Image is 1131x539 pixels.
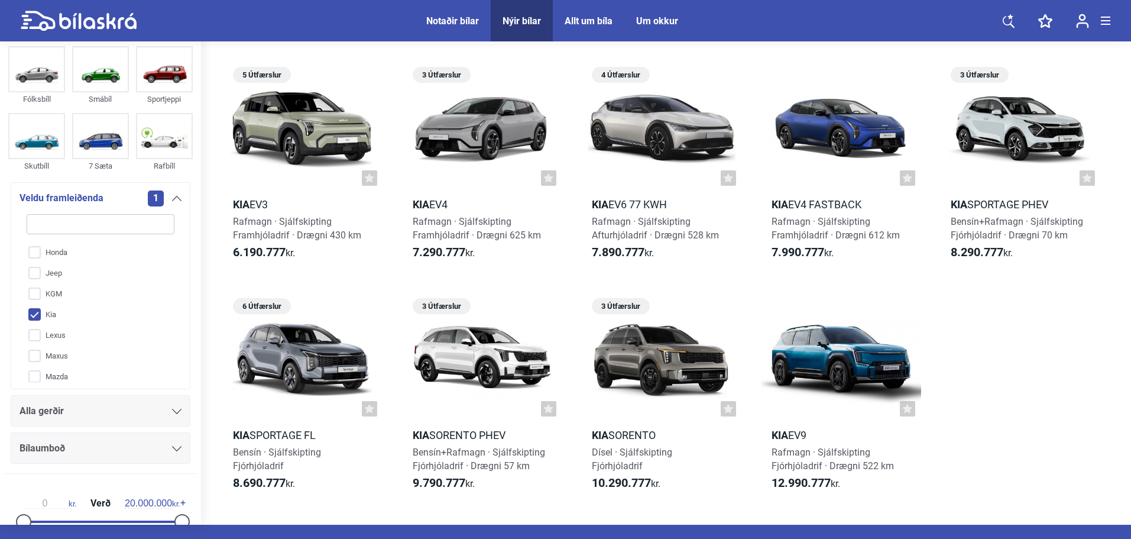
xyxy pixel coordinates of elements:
span: Rafmagn · Sjálfskipting Framhjóladrif · Drægni 612 km [772,216,900,241]
b: 10.290.777 [592,476,651,490]
b: 7.890.777 [592,245,644,259]
span: Alla gerðir [20,403,64,419]
span: Rafmagn · Sjálfskipting Framhjóladrif · Drægni 625 km [413,216,541,241]
b: 8.690.777 [233,476,286,490]
b: Kia [772,429,788,441]
span: Bensín+Rafmagn · Sjálfskipting Fjórhjóladrif · Drægni 57 km [413,447,545,472]
span: Rafmagn · Sjálfskipting Framhjóladrif · Drægni 430 km [233,216,361,241]
h2: Sorento [581,428,742,442]
span: Veldu framleiðenda [20,190,103,206]
h2: EV4 [402,198,563,211]
b: Kia [413,198,429,211]
span: kr. [592,246,654,260]
b: 12.990.777 [772,476,831,490]
b: 8.290.777 [951,245,1003,259]
a: Nýir bílar [503,15,541,27]
b: Kia [413,429,429,441]
a: 3 ÚtfærslurKiaSorento PHEVBensín+Rafmagn · SjálfskiptingFjórhjóladrif · Drægni 57 km9.790.777kr. [402,294,563,501]
b: 6.190.777 [233,245,286,259]
span: 3 Útfærslur [419,67,465,83]
span: 6 Útfærslur [239,298,285,314]
a: KiaEV9Rafmagn · SjálfskiptingFjórhjóladrif · Drægni 522 km12.990.777kr. [761,294,922,501]
b: Kia [772,198,788,211]
span: kr. [413,246,475,260]
a: Notaðir bílar [426,15,479,27]
b: Kia [592,429,608,441]
span: 3 Útfærslur [419,298,465,314]
div: Fólksbíll [8,92,65,106]
b: Kia [233,429,249,441]
a: 3 ÚtfærslurKiaSportage PHEVBensín+Rafmagn · SjálfskiptingFjórhjóladrif · Drægni 70 km8.290.777kr. [940,63,1101,270]
span: 3 Útfærslur [957,67,1003,83]
span: Verð [88,499,114,508]
h2: EV3 [222,198,383,211]
b: Kia [233,198,249,211]
h2: Sportage FL [222,428,383,442]
span: Rafmagn · Sjálfskipting Fjórhjóladrif · Drægni 522 km [772,447,894,472]
span: kr. [592,476,660,490]
b: 9.790.777 [413,476,465,490]
span: kr. [413,476,475,490]
span: Dísel · Sjálfskipting Fjórhjóladrif [592,447,672,472]
b: 7.990.777 [772,245,824,259]
span: kr. [772,476,840,490]
div: Skutbíll [8,159,65,173]
img: user-login.svg [1076,14,1089,28]
div: Rafbíll [136,159,193,173]
span: Bensín · Sjálfskipting Fjórhjóladrif [233,447,321,472]
span: Bílaumboð [20,440,65,457]
h2: EV4 Fastback [761,198,922,211]
a: 3 ÚtfærslurKiaSorentoDísel · SjálfskiptingFjórhjóladrif10.290.777kr. [581,294,742,501]
div: 7 Sæta [72,159,129,173]
h2: EV6 77 kWh [581,198,742,211]
span: kr. [125,498,180,509]
a: 4 ÚtfærslurKiaEV6 77 kWhRafmagn · SjálfskiptingAfturhjóladrif · Drægni 528 km7.890.777kr. [581,63,742,270]
h2: Sportage PHEV [940,198,1101,211]
a: Allt um bíla [565,15,613,27]
a: 6 ÚtfærslurKiaSportage FLBensín · SjálfskiptingFjórhjóladrif8.690.777kr. [222,294,383,501]
span: 1 [148,190,164,206]
span: kr. [233,246,295,260]
span: kr. [951,246,1013,260]
h2: EV9 [761,428,922,442]
a: 5 ÚtfærslurKiaEV3Rafmagn · SjálfskiptingFramhjóladrif · Drægni 430 km6.190.777kr. [222,63,383,270]
span: kr. [233,476,295,490]
a: KiaEV4 FastbackRafmagn · SjálfskiptingFramhjóladrif · Drægni 612 km7.990.777kr. [761,63,922,270]
b: Kia [592,198,608,211]
span: kr. [772,246,834,260]
b: 7.290.777 [413,245,465,259]
b: Kia [951,198,967,211]
span: 3 Útfærslur [598,298,644,314]
span: 5 Útfærslur [239,67,285,83]
div: Smábíl [72,92,129,106]
span: kr. [21,498,76,509]
span: Rafmagn · Sjálfskipting Afturhjóladrif · Drægni 528 km [592,216,719,241]
a: Um okkur [636,15,678,27]
h2: Sorento PHEV [402,428,563,442]
div: Sportjeppi [136,92,193,106]
a: 3 ÚtfærslurKiaEV4Rafmagn · SjálfskiptingFramhjóladrif · Drægni 625 km7.290.777kr. [402,63,563,270]
span: Bensín+Rafmagn · Sjálfskipting Fjórhjóladrif · Drægni 70 km [951,216,1083,241]
span: 4 Útfærslur [598,67,644,83]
